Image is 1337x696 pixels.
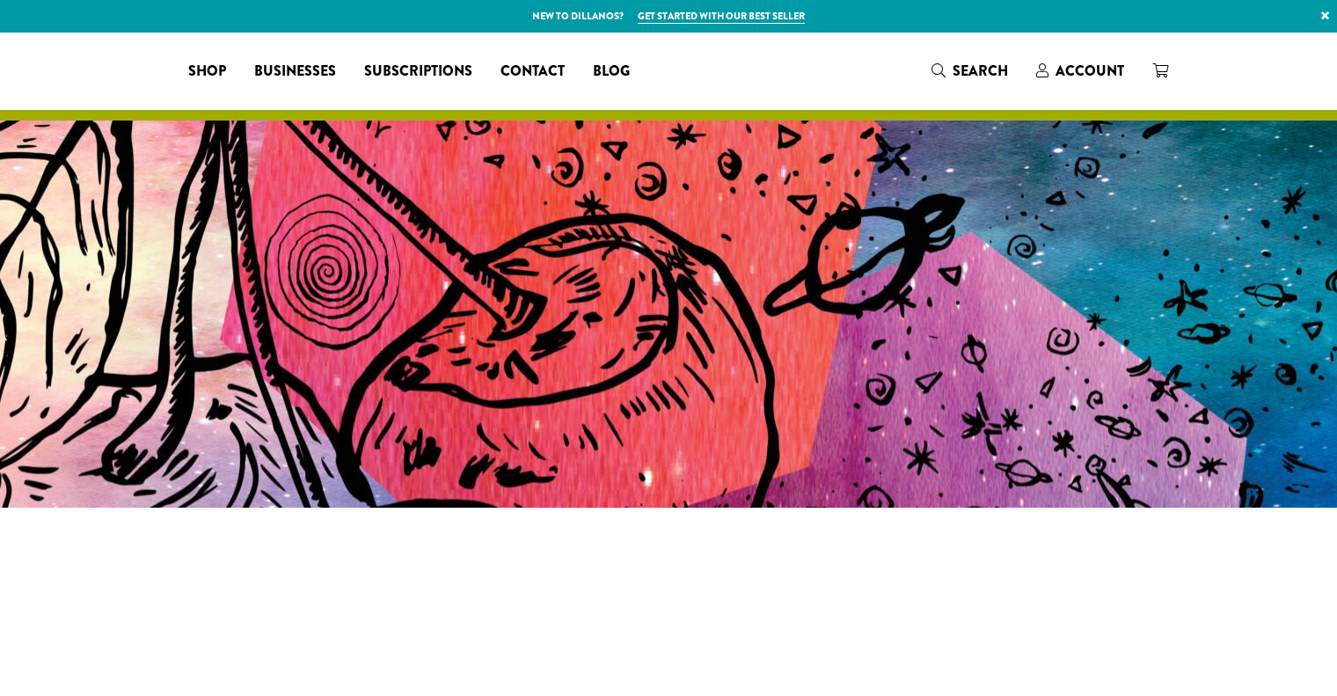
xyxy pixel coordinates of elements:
a: Shop [174,57,240,85]
span: Search [953,61,1008,81]
span: Contact [500,61,565,83]
a: Get started with our best seller [638,9,805,24]
span: Blog [593,61,630,83]
span: Businesses [254,61,336,83]
span: Account [1056,61,1124,81]
span: Subscriptions [364,61,472,83]
a: Search [917,56,1022,85]
span: Shop [188,61,226,83]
